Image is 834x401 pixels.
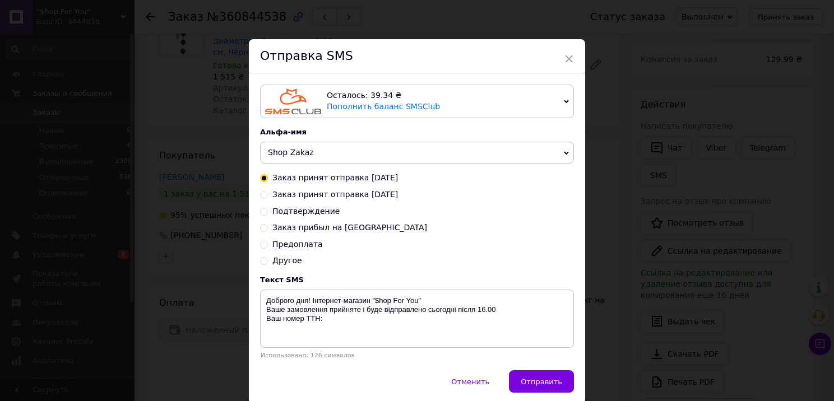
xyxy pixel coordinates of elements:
[509,370,574,393] button: Отправить
[272,207,340,216] span: Подтверждение
[327,90,559,101] div: Осталось: 39.34 ₴
[521,377,562,386] span: Отправить
[272,256,302,265] span: Другое
[268,148,314,157] span: Shop Zakaz
[249,39,585,73] div: Отправка SMS
[327,102,440,111] a: Пополнить баланс SMSClub
[260,352,574,359] div: Использовано: 126 символов
[439,370,501,393] button: Отменить
[451,377,489,386] span: Отменить
[272,240,323,249] span: Предоплата
[272,223,427,232] span: Заказ прибыл на [GEOGRAPHIC_DATA]
[564,49,574,68] span: ×
[272,190,398,199] span: Заказ принят отправка [DATE]
[260,276,574,284] div: Текст SMS
[260,290,574,348] textarea: Доброго дня! Інтернет-магазин "$hop For You" Ваше замовлення прийняте і буде відправлено сьогодні...
[272,173,398,182] span: Заказ принят отправка [DATE]
[260,128,307,136] span: Альфа-имя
